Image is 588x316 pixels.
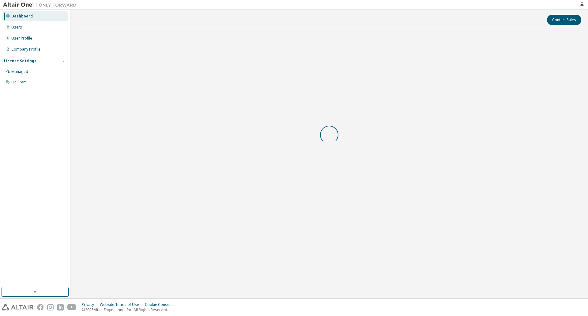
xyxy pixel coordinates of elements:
[547,15,581,25] button: Contact Sales
[11,36,32,41] div: User Profile
[11,14,33,19] div: Dashboard
[11,47,40,52] div: Company Profile
[11,80,27,85] div: On Prem
[82,307,176,312] p: © 2025 Altair Engineering, Inc. All Rights Reserved.
[2,304,33,310] img: altair_logo.svg
[3,2,80,8] img: Altair One
[100,302,145,307] div: Website Terms of Use
[82,302,100,307] div: Privacy
[11,69,28,74] div: Managed
[47,304,54,310] img: instagram.svg
[67,304,76,310] img: youtube.svg
[37,304,43,310] img: facebook.svg
[145,302,176,307] div: Cookie Consent
[57,304,64,310] img: linkedin.svg
[4,59,36,63] div: License Settings
[11,25,22,30] div: Users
